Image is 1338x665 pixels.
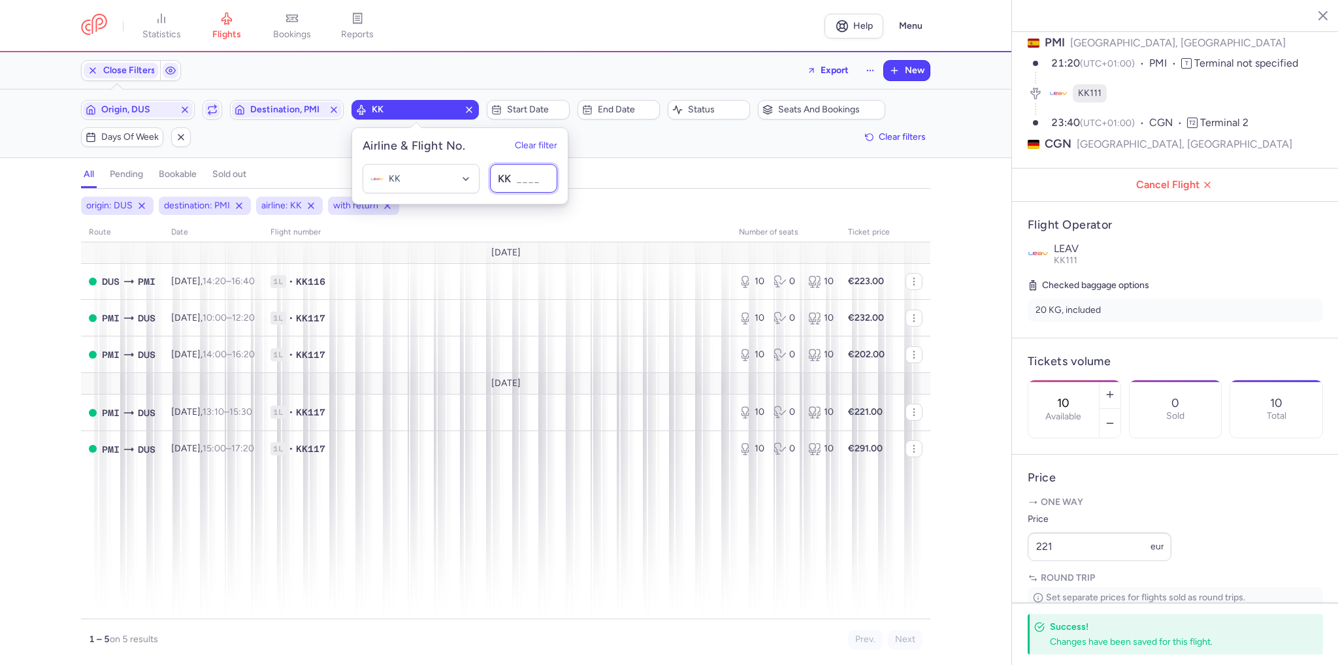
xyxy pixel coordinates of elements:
[89,409,97,417] span: OPEN
[1028,532,1171,561] input: ---
[848,312,884,323] strong: €232.00
[171,276,255,287] span: [DATE],
[289,442,293,455] span: •
[1028,496,1323,509] p: One way
[296,406,325,419] span: KK117
[731,223,840,242] th: number of seats
[102,274,120,289] span: Düsseldorf International Airport, Düsseldorf, Germany
[1022,179,1328,191] span: Cancel Flight
[89,314,97,322] span: OPEN
[1050,621,1294,633] h4: Success!
[824,14,883,39] a: Help
[273,29,311,41] span: bookings
[389,171,462,186] span: KK
[203,406,224,417] time: 13:10
[203,312,255,323] span: –
[774,442,798,455] div: 0
[89,634,110,645] strong: 1 – 5
[333,199,378,212] span: with return
[1149,56,1181,71] span: PMI
[490,164,557,193] input: ____
[739,406,763,419] div: 10
[884,61,930,80] button: New
[82,61,160,80] button: Close Filters
[774,406,798,419] div: 0
[86,199,133,212] span: origin: DUS
[270,348,286,361] span: 1L
[89,351,97,359] span: OPEN
[102,348,120,362] span: Son Sant Joan Airport, Palma, Spain
[203,276,255,287] span: –
[232,349,255,360] time: 16:20
[231,276,255,287] time: 16:40
[203,406,252,417] span: –
[891,14,930,39] button: Menu
[203,443,254,454] span: –
[1080,58,1135,69] span: (UTC+01:00)
[289,406,293,419] span: •
[1028,278,1323,293] h5: Checked baggage options
[164,199,230,212] span: destination: PMI
[102,406,120,420] span: Son Sant Joan Airport, Palma, Spain
[498,172,511,184] span: KK
[351,100,479,120] button: KK
[171,349,255,360] span: [DATE],
[808,275,832,288] div: 10
[1045,136,1071,152] span: CGN
[1080,118,1135,129] span: (UTC+01:00)
[774,348,798,361] div: 0
[129,12,194,41] a: statistics
[840,223,898,242] th: Ticket price
[212,169,246,180] h4: sold out
[296,312,325,325] span: KK117
[1077,136,1292,152] span: [GEOGRAPHIC_DATA], [GEOGRAPHIC_DATA]
[230,100,344,120] button: Destination, PMI
[203,349,227,360] time: 14:00
[102,311,120,325] span: Son Sant Joan Airport, Palma, Spain
[758,100,885,120] button: Seats and bookings
[821,65,849,75] span: Export
[598,105,655,115] span: End date
[81,223,163,242] th: route
[289,348,293,361] span: •
[515,140,557,151] button: Clear filter
[363,138,465,154] h5: Airline & Flight No.
[159,169,197,180] h4: bookable
[778,105,881,115] span: Seats and bookings
[81,100,195,120] button: Origin, DUS
[808,406,832,419] div: 10
[1150,541,1164,552] span: eur
[270,312,286,325] span: 1L
[1028,511,1171,527] label: Price
[138,348,155,362] span: Düsseldorf International Airport, Düsseldorf, Germany
[232,312,255,323] time: 12:20
[296,348,325,361] span: KK117
[263,223,731,242] th: Flight number
[1050,636,1294,648] div: Changes have been saved for this flight.
[84,169,94,180] h4: all
[203,349,255,360] span: –
[270,275,286,288] span: 1L
[487,100,569,120] button: Start date
[1078,87,1101,100] span: KK111
[808,312,832,325] div: 10
[1051,116,1080,129] time: 23:40
[341,29,374,41] span: reports
[739,275,763,288] div: 10
[171,312,255,323] span: [DATE],
[103,65,155,76] span: Close Filters
[229,406,252,417] time: 15:30
[848,443,883,454] strong: €291.00
[203,276,226,287] time: 14:20
[194,12,259,41] a: flights
[270,442,286,455] span: 1L
[739,312,763,325] div: 10
[1054,255,1077,266] span: KK111
[231,443,254,454] time: 17:20
[261,199,302,212] span: airline: KK
[138,406,155,420] span: Düsseldorf International Airport, Düsseldorf, Germany
[81,127,163,147] button: Days of week
[1187,118,1198,128] span: T2
[1181,58,1192,69] span: T
[89,278,97,285] span: OPEN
